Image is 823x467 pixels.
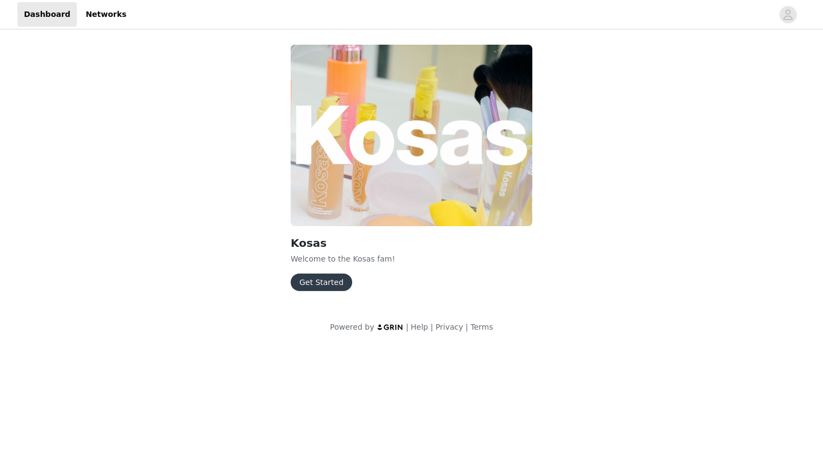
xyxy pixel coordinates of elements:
span: | [465,323,468,331]
a: Help [411,323,428,331]
h2: Kosas [291,235,532,251]
img: logo [377,324,404,331]
span: Powered by [330,323,374,331]
div: avatar [783,6,793,23]
span: | [431,323,433,331]
span: | [406,323,409,331]
a: Terms [470,323,493,331]
a: Privacy [435,323,463,331]
img: Kosas [291,45,532,226]
p: Welcome to the Kosas fam! [291,253,532,265]
a: Networks [79,2,133,27]
a: Dashboard [17,2,77,27]
button: Get Started [291,274,352,291]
